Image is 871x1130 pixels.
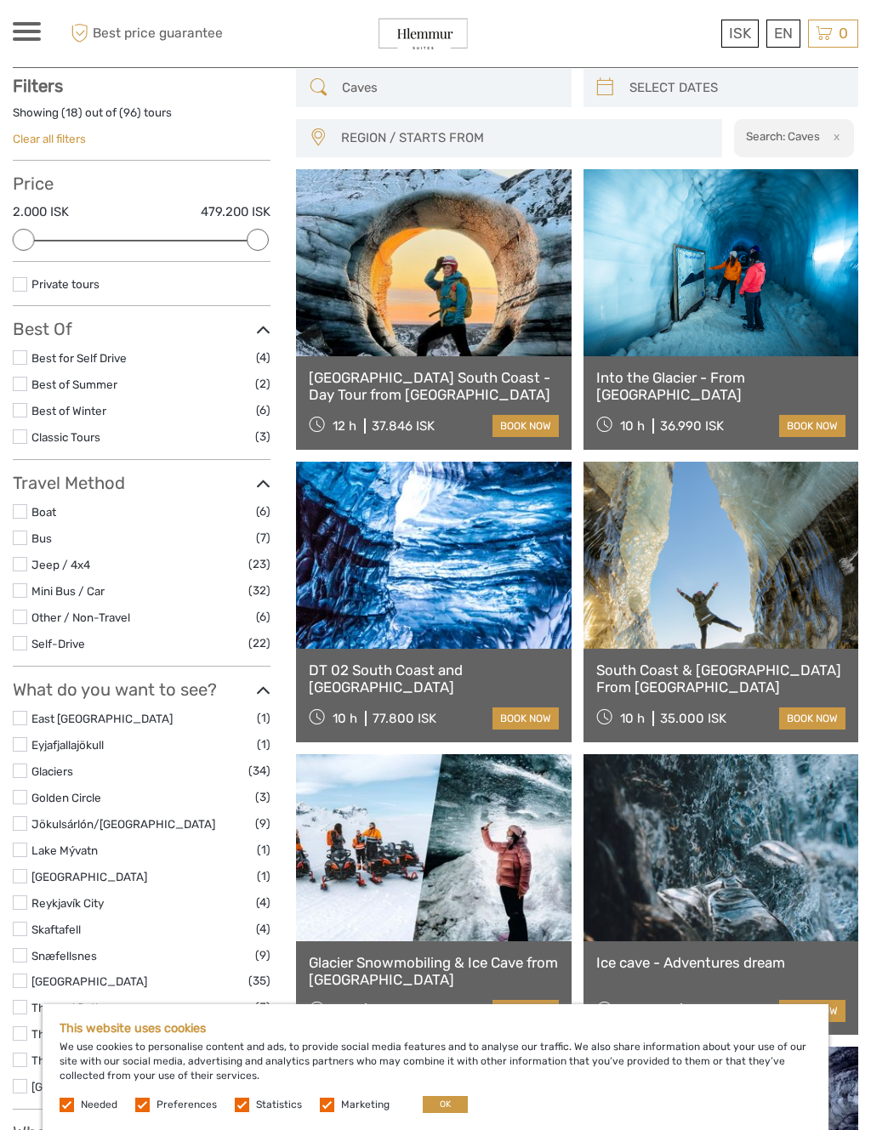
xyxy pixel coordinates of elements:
span: (22) [248,633,270,653]
a: Bus [31,531,52,545]
a: Mini Bus / Car [31,584,105,598]
a: Best of Winter [31,404,106,417]
span: (6) [256,502,270,521]
span: (1) [257,866,270,886]
a: DT 02 South Coast and [GEOGRAPHIC_DATA] [309,662,558,696]
a: book now [779,1000,845,1022]
span: 12 h [333,418,356,434]
a: [GEOGRAPHIC_DATA] [31,1080,147,1093]
a: Lake Mývatn [31,843,98,857]
div: 36.990 ISK [660,418,724,434]
span: 0 [836,25,851,42]
a: Thorsmork/Þórsmörk [31,1053,147,1067]
h3: Travel Method [13,473,270,493]
h3: What do you want to see? [13,679,270,700]
span: (35) [248,971,270,991]
input: SEARCH [335,73,562,103]
span: (6) [256,607,270,627]
a: Snæfellsnes [31,949,97,962]
span: (6) [256,400,270,420]
a: Boat [31,505,56,519]
a: Skaftafell [31,923,81,936]
a: Self-Drive [31,637,85,650]
a: South Coast & [GEOGRAPHIC_DATA] From [GEOGRAPHIC_DATA] [596,662,845,696]
a: Best for Self Drive [31,351,127,365]
div: 37.846 ISK [372,418,435,434]
span: (7) [256,528,270,548]
span: ISK [729,25,751,42]
a: [GEOGRAPHIC_DATA] South Coast - Day Tour from [GEOGRAPHIC_DATA] [309,369,558,404]
a: East [GEOGRAPHIC_DATA] [31,712,173,725]
label: 96 [123,105,137,121]
div: 77.800 ISK [373,711,436,726]
h3: Price [13,173,270,194]
a: Clear all filters [13,132,86,145]
a: Glacier Snowmobiling & Ice Cave from [GEOGRAPHIC_DATA] [309,954,558,989]
img: General Info: [373,13,473,54]
span: (4) [256,348,270,367]
a: Classic Tours [31,430,100,444]
button: OK [423,1096,468,1113]
span: (4) [256,919,270,939]
a: Jökulsárlón/[GEOGRAPHIC_DATA] [31,817,215,831]
span: (34) [248,761,270,781]
div: 35.000 ISK [660,711,726,726]
button: REGION / STARTS FROM [333,124,714,152]
h5: This website uses cookies [60,1021,811,1036]
div: We use cookies to personalise content and ads, to provide social media features and to analyse ou... [43,1004,828,1130]
a: Into the Glacier - From [GEOGRAPHIC_DATA] [596,369,845,404]
label: Needed [81,1098,117,1112]
a: Eyjafjallajökull [31,738,104,752]
strong: Filters [13,76,63,96]
input: SELECT DATES [623,73,850,103]
span: (23) [248,554,270,574]
label: Preferences [157,1098,217,1112]
label: Marketing [341,1098,390,1112]
a: book now [779,707,845,730]
a: Ice cave - Adventures dream [596,954,845,971]
label: 2.000 ISK [13,203,69,221]
a: Reykjavík City [31,896,104,910]
span: (9) [255,945,270,965]
span: 10 h [620,418,645,434]
span: Best price guarantee [66,20,225,48]
span: (2) [255,374,270,394]
span: 10 h [620,711,645,726]
a: [GEOGRAPHIC_DATA] [31,870,147,883]
a: book now [492,707,559,730]
button: x [823,128,845,145]
span: (3) [255,787,270,807]
label: 479.200 ISK [201,203,270,221]
a: Jeep / 4x4 [31,558,90,571]
a: Thermal Baths [31,1001,108,1014]
a: book now [492,415,559,437]
a: Glaciers [31,764,73,778]
a: Golden Circle [31,791,101,804]
a: Other / Non-Travel [31,610,130,624]
a: book now [779,415,845,437]
a: Best of Summer [31,378,117,391]
label: 18 [65,105,78,121]
span: (1) [257,735,270,754]
a: [GEOGRAPHIC_DATA] [31,974,147,988]
a: Thingvellir [31,1027,86,1041]
span: (1) [257,840,270,860]
span: (3) [255,427,270,446]
a: Private tours [31,277,100,291]
span: (9) [255,814,270,833]
a: book now [492,1000,559,1022]
span: 10 h [333,711,357,726]
span: (32) [248,581,270,600]
h2: Search: Caves [746,129,820,143]
label: Statistics [256,1098,302,1112]
div: Showing ( ) out of ( ) tours [13,105,270,131]
span: (4) [256,893,270,912]
span: (3) [255,997,270,1017]
div: EN [766,20,800,48]
h3: Best Of [13,319,270,339]
span: (1) [257,708,270,728]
